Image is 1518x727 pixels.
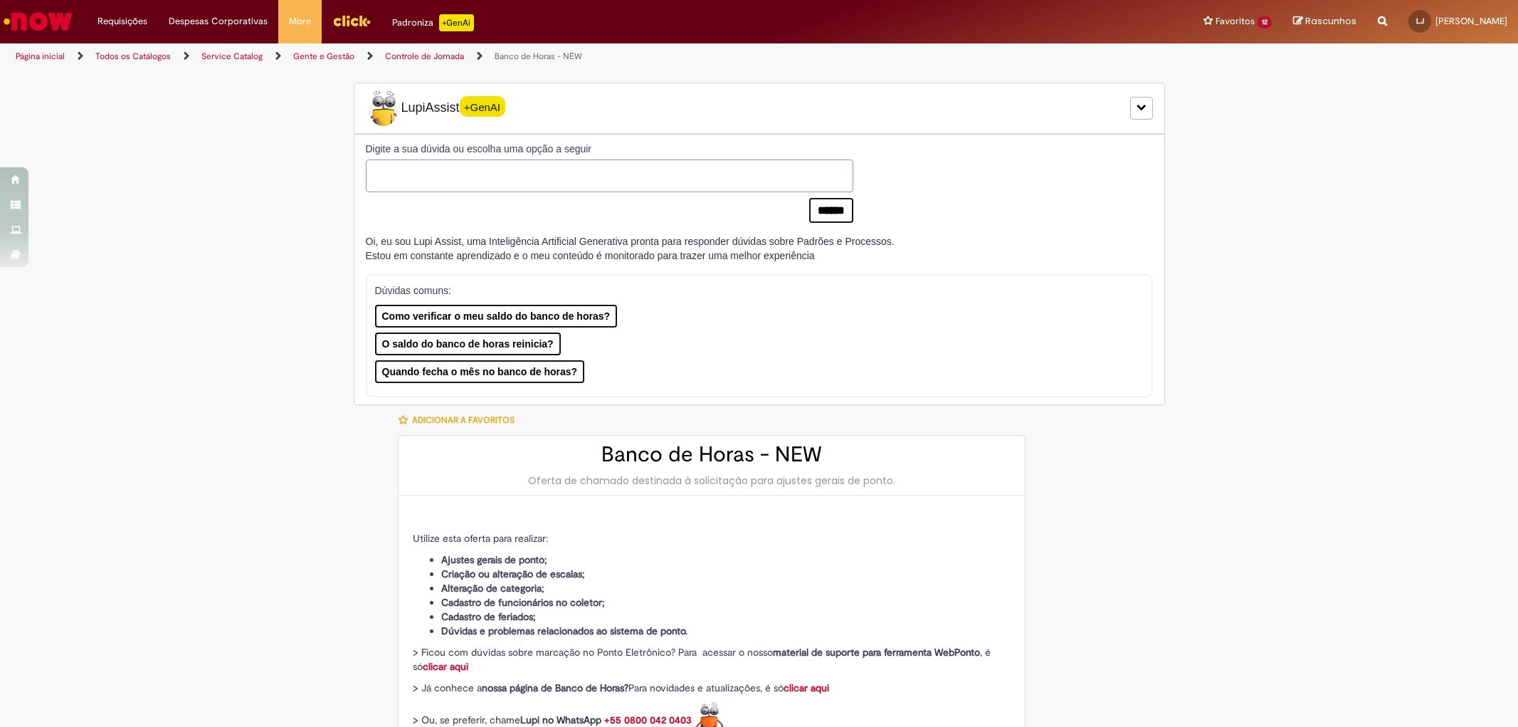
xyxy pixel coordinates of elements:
strong: Lupi no WhatsApp [520,713,601,726]
span: Requisições [97,14,147,28]
a: +55 0800 042 0403 [604,713,692,726]
p: Dúvidas comuns: [375,283,1121,298]
a: Service Catalog [201,51,263,62]
button: Quando fecha o mês no banco de horas? [375,360,585,383]
span: More [289,14,311,28]
a: clicar aqui [423,660,468,673]
img: click_logo_yellow_360x200.png [332,10,371,31]
a: Banco de Horas - NEW [495,51,582,62]
a: Página inicial [16,51,65,62]
ul: Trilhas de página [11,43,1001,70]
strong: Dúvidas e problemas relacionados ao sistema de ponto. [441,624,687,637]
img: ServiceNow [1,7,75,36]
a: Rascunhos [1293,15,1356,28]
div: Oi, eu sou Lupi Assist, uma Inteligência Artificial Generativa pronta para responder dúvidas sobr... [366,234,895,263]
p: +GenAi [439,14,474,31]
button: Adicionar a Favoritos [398,405,522,435]
div: Oferta de chamado destinada à solicitação para ajustes gerais de ponto. [413,474,1011,488]
span: Utilize esta oferta para realizar: [413,532,548,545]
span: +GenAI [460,96,505,117]
button: O saldo do banco de horas reinicia? [375,333,561,355]
label: Digite a sua dúvida ou escolha uma opção a seguir [366,142,853,156]
span: [PERSON_NAME] [1435,15,1507,27]
span: Despesas Corporativas [169,14,268,28]
span: 12 [1258,16,1272,28]
button: Como verificar o meu saldo do banco de horas? [375,305,618,328]
div: LupiLupiAssist+GenAI [354,83,1165,134]
a: Gente e Gestão [293,51,354,62]
strong: Criação ou alteração de escalas; [441,568,585,580]
strong: Cadastro de funcionários no coletor; [441,596,605,609]
a: Controle de Jornada [385,51,464,62]
strong: Alteração de categoria; [441,582,544,595]
a: clicar aqui [784,681,829,694]
span: LupiAssist [366,90,505,126]
p: > Já conhece a Para novidades e atualizações, é só [413,681,1011,695]
span: Favoritos [1216,14,1255,28]
strong: Cadastro de feriados; [441,610,536,623]
span: Adicionar a Favoritos [412,414,515,426]
h2: Banco de Horas - NEW [413,443,1011,466]
strong: Ajustes gerais de ponto; [441,553,547,566]
span: Rascunhos [1305,14,1356,28]
p: > Ficou com dúvidas sobre marcação no Ponto Eletrônico? Para acessar o nosso , é só [413,645,1011,674]
div: Padroniza [392,14,474,31]
a: Todos os Catálogos [95,51,171,62]
span: LJ [1416,16,1424,26]
img: Lupi [366,90,401,126]
strong: material de suporte para ferramenta WebPonto [773,646,980,659]
strong: nossa página de Banco de Horas? [482,681,628,694]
